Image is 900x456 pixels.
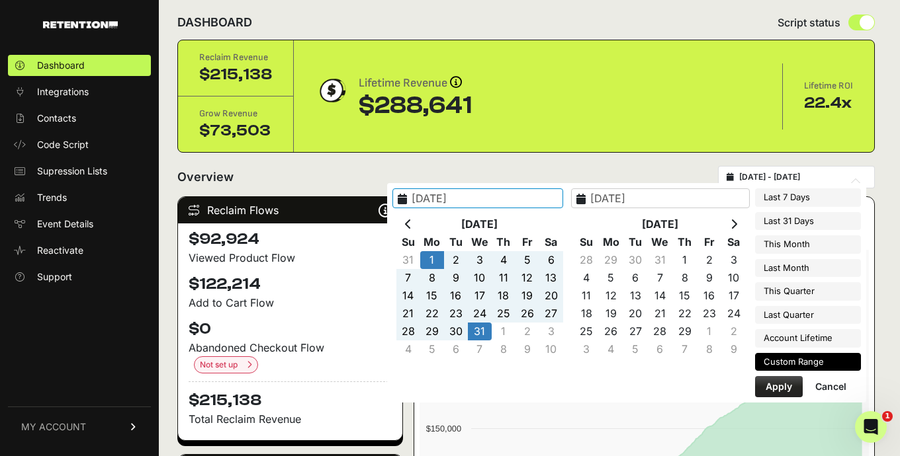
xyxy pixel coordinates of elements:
[468,269,492,287] td: 10
[37,112,76,125] span: Contacts
[177,168,234,186] h2: Overview
[420,287,444,305] td: 15
[805,376,857,397] button: Cancel
[755,235,861,254] li: This Month
[623,287,648,305] td: 13
[516,305,539,323] td: 26
[396,340,420,358] td: 4
[672,323,697,340] td: 29
[648,251,672,269] td: 31
[37,244,83,257] span: Reactivate
[199,51,272,64] div: Reclaim Revenue
[574,323,599,340] td: 25
[468,251,492,269] td: 3
[672,251,697,269] td: 1
[672,269,697,287] td: 8
[37,85,89,98] span: Integrations
[468,340,492,358] td: 7
[43,21,118,28] img: Retention.com
[426,424,461,434] text: $150,000
[444,269,468,287] td: 9
[444,287,468,305] td: 16
[623,251,648,269] td: 30
[444,233,468,251] th: Tu
[755,306,861,324] li: Last Quarter
[396,233,420,251] th: Su
[516,269,539,287] td: 12
[420,233,444,251] th: Mo
[648,305,672,323] td: 21
[755,188,861,207] li: Last 7 Days
[648,233,672,251] th: We
[199,64,272,85] div: $215,138
[882,411,893,422] span: 1
[623,305,648,323] td: 20
[623,340,648,358] td: 5
[755,376,803,397] button: Apply
[539,287,563,305] td: 20
[574,233,599,251] th: Su
[177,13,252,32] h2: DASHBOARD
[492,269,516,287] td: 11
[623,323,648,340] td: 27
[721,305,746,323] td: 24
[444,251,468,269] td: 2
[37,59,85,72] span: Dashboard
[574,340,599,358] td: 3
[599,215,722,233] th: [DATE]
[516,251,539,269] td: 5
[468,323,492,340] td: 31
[8,55,151,76] a: Dashboard
[539,340,563,358] td: 10
[37,138,89,151] span: Code Script
[855,411,887,443] iframe: Intercom live chat
[420,323,444,340] td: 29
[599,233,623,251] th: Mo
[468,287,492,305] td: 17
[623,233,648,251] th: Tu
[599,269,623,287] td: 5
[199,120,272,141] div: $73,503
[189,295,392,311] div: Add to Cart Flow
[189,250,392,266] div: Viewed Product Flow
[539,305,563,323] td: 27
[359,74,472,93] div: Lifetime Revenue
[189,381,392,411] h4: $215,138
[755,282,861,301] li: This Quarter
[468,305,492,323] td: 24
[37,165,107,178] span: Supression Lists
[804,79,853,93] div: Lifetime ROI
[672,233,697,251] th: Th
[189,340,392,373] div: Abandoned Checkout Flow
[539,233,563,251] th: Sa
[516,340,539,358] td: 9
[721,269,746,287] td: 10
[516,323,539,340] td: 2
[721,251,746,269] td: 3
[420,215,539,233] th: [DATE]
[492,251,516,269] td: 4
[516,287,539,305] td: 19
[721,323,746,340] td: 2
[8,240,151,261] a: Reactivate
[8,406,151,447] a: MY ACCOUNT
[574,287,599,305] td: 11
[199,107,272,120] div: Grow Revenue
[8,266,151,287] a: Support
[539,323,563,340] td: 3
[396,251,420,269] td: 31
[189,229,392,250] h4: $92,924
[804,93,853,114] div: 22.4x
[599,251,623,269] td: 29
[574,251,599,269] td: 28
[648,323,672,340] td: 28
[697,251,721,269] td: 2
[697,269,721,287] td: 9
[359,93,472,119] div: $288,641
[189,319,392,340] h4: $0
[396,269,420,287] td: 7
[755,259,861,278] li: Last Month
[189,411,392,427] p: Total Reclaim Revenue
[420,251,444,269] td: 1
[492,287,516,305] td: 18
